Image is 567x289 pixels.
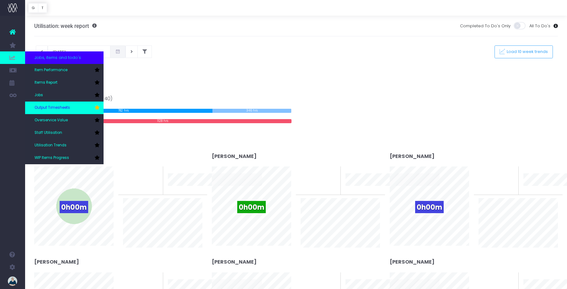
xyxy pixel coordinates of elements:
span: Jobs [35,92,43,98]
div: Team effort from [DATE] to [DATE] (week 40) [34,87,292,103]
span: 0% [148,166,158,177]
span: To last week [123,177,149,183]
div: Vertical button group [28,3,47,13]
a: Overservice Value [25,114,104,127]
a: Utilisation Trends [25,139,104,152]
a: Output Timesheets [25,102,104,114]
strong: [PERSON_NAME] [390,258,435,265]
span: To last week [301,177,326,183]
span: Staff Utilisation [35,130,62,136]
div: 1128 hrs [34,119,292,123]
div: Target: Logged time: [29,87,296,123]
span: 0h00m [60,201,88,213]
span: To last week [123,283,149,289]
span: To last week [479,283,504,289]
span: All To Do's [529,23,550,29]
button: Load 10 week trends [495,45,553,58]
span: 0% [325,272,336,283]
span: 0h00m [415,201,444,213]
a: Staff Utilisation [25,127,104,139]
span: 10 week trend [168,187,196,194]
span: Utilisation Trends [35,143,67,148]
span: To last week [479,177,504,183]
span: 0% [503,166,514,177]
span: WIP Items Progress [35,155,69,161]
span: 10 week trend [345,187,374,194]
div: 346 hrs [212,109,292,113]
strong: [PERSON_NAME] [34,258,79,265]
strong: [PERSON_NAME] [390,153,435,160]
span: Overservice Value [35,118,68,123]
h3: Team results [34,77,558,85]
span: 0% [325,166,336,177]
span: To last week [301,283,326,289]
span: Output Timesheets [35,105,70,111]
h3: Utilisation: week report [34,23,97,29]
button: T [38,3,47,13]
span: Completed To Do's Only [460,23,511,29]
a: Item Performance [25,64,104,76]
span: Load 10 week trends [505,49,548,55]
strong: [PERSON_NAME] [212,258,257,265]
span: 0% [503,272,514,283]
strong: [PERSON_NAME] [212,153,257,160]
span: 10 week trend [523,187,552,194]
a: Items Report [25,76,104,89]
h3: Individual results [34,142,558,150]
span: 0% [148,272,158,283]
span: Items Report [35,80,57,86]
span: Item Performance [35,67,67,73]
a: WIP Items Progress [25,152,104,164]
span: 0h00m [237,201,266,213]
button: G [28,3,38,13]
a: Jobs [25,89,104,102]
img: images/default_profile_image.png [8,276,17,286]
span: Jobs, items and todo's [35,55,81,61]
div: 782 hrs [34,109,212,113]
